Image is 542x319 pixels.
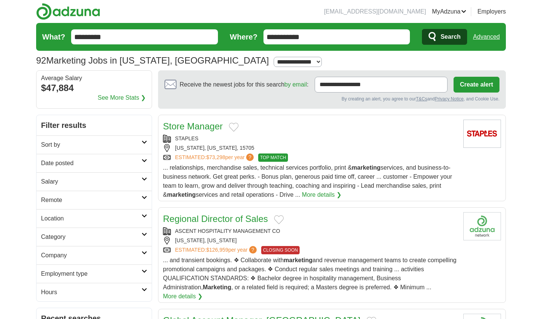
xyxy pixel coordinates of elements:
span: ... relationships, merchandise sales, technical services portfolio, print & services, and busines... [163,164,452,198]
a: Location [37,209,152,228]
span: CLOSING SOON [261,246,300,254]
span: Search [440,29,460,44]
label: What? [42,31,65,43]
div: [US_STATE], [US_STATE], 15705 [163,144,457,152]
a: Employers [477,7,506,16]
a: Category [37,228,152,246]
h2: Remote [41,196,142,205]
span: $126,959 [206,247,228,253]
span: Receive the newest jobs for this search : [180,80,308,89]
a: Store Manager [163,121,223,131]
a: ESTIMATED:$126,959per year? [175,246,258,254]
h2: Date posted [41,159,142,168]
span: ... and transient bookings. ❖ Collaborate with and revenue management teams to create compelling ... [163,257,457,290]
h2: Category [41,232,142,242]
strong: marketing [284,257,312,263]
a: Regional Director of Sales [163,214,268,224]
h2: Filter results [37,115,152,135]
a: Advanced [473,29,500,44]
div: [US_STATE], [US_STATE] [163,237,457,245]
a: More details ❯ [302,190,341,199]
button: Add to favorite jobs [229,123,239,132]
span: TOP MATCH [258,153,288,162]
button: Create alert [454,77,499,93]
a: ESTIMATED:$73,298per year? [175,153,255,162]
h2: Employment type [41,269,142,278]
span: $73,298 [206,154,225,160]
a: STAPLES [175,135,198,141]
a: See More Stats ❯ [98,93,146,102]
a: Salary [37,172,152,191]
div: Average Salary [41,75,147,81]
a: More details ❯ [163,292,202,301]
div: By creating an alert, you agree to our and , and Cookie Use. [164,96,499,102]
a: Employment type [37,264,152,283]
strong: marketing [167,191,196,198]
h1: Marketing Jobs in [US_STATE], [GEOGRAPHIC_DATA] [36,55,269,65]
strong: marketing [352,164,381,171]
a: Hours [37,283,152,301]
img: Adzuna logo [36,3,100,20]
span: 92 [36,54,46,67]
button: Add to favorite jobs [274,215,284,224]
a: Sort by [37,135,152,154]
div: ASCENT HOSPITALITY MANAGEMENT CO [163,227,457,235]
a: Date posted [37,154,152,172]
a: by email [285,81,307,88]
label: Where? [230,31,257,43]
a: Company [37,246,152,264]
a: Privacy Notice [435,96,464,102]
li: [EMAIL_ADDRESS][DOMAIN_NAME] [324,7,426,16]
h2: Company [41,251,142,260]
h2: Salary [41,177,142,186]
h2: Location [41,214,142,223]
h2: Hours [41,288,142,297]
a: MyAdzuna [432,7,467,16]
button: Search [422,29,467,45]
strong: Marketing [203,284,231,290]
span: ? [249,246,257,254]
a: Remote [37,191,152,209]
span: ? [246,153,254,161]
img: Company logo [463,212,501,240]
img: Staples logo [463,120,501,148]
div: $47,884 [41,81,147,95]
a: T&Cs [416,96,427,102]
h2: Sort by [41,140,142,149]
